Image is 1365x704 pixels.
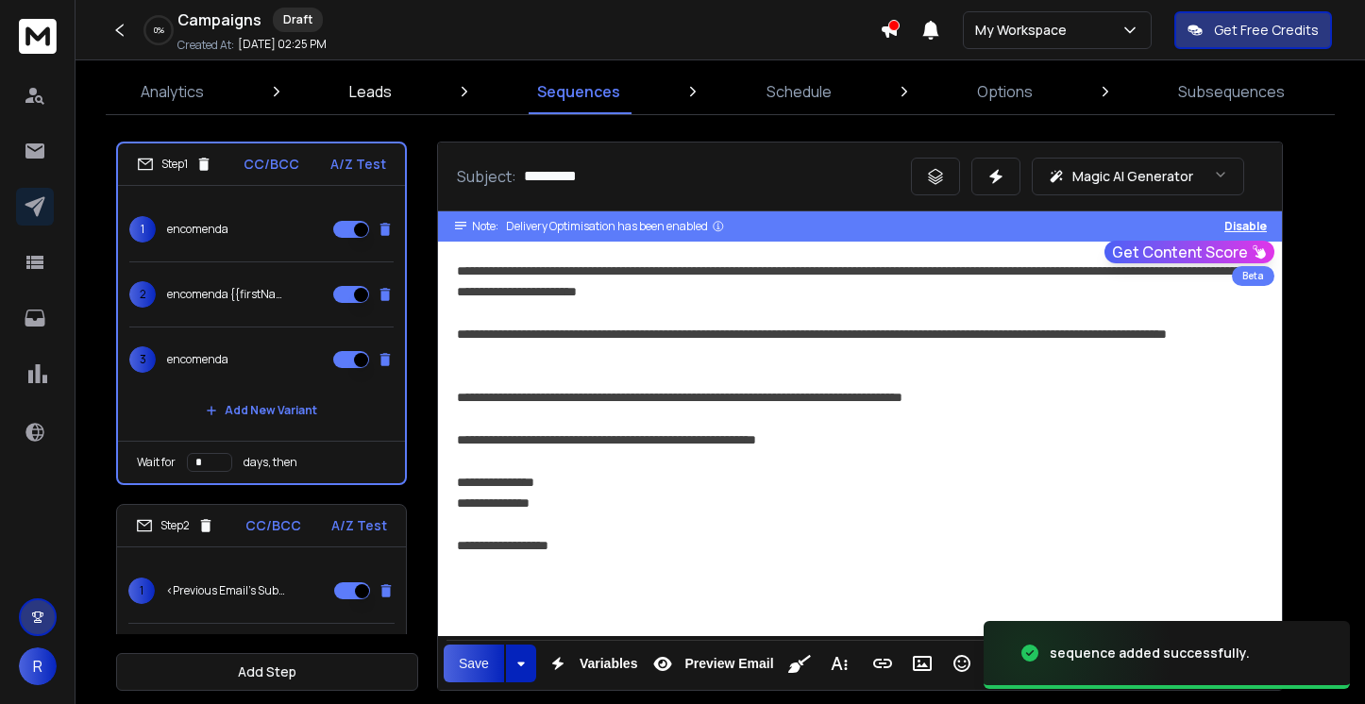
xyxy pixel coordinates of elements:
[444,645,504,682] button: Save
[167,222,228,237] p: encomenda
[245,516,301,535] p: CC/BCC
[904,645,940,682] button: Insert Image (⌘P)
[19,647,57,685] button: R
[1224,219,1267,234] button: Disable
[975,21,1074,40] p: My Workspace
[645,645,777,682] button: Preview Email
[349,80,392,103] p: Leads
[137,455,176,470] p: Wait for
[129,216,156,243] span: 1
[244,155,299,174] p: CC/BCC
[191,392,332,429] button: Add New Variant
[681,656,777,672] span: Preview Email
[129,346,156,373] span: 3
[576,656,642,672] span: Variables
[1072,167,1193,186] p: Magic AI Generator
[116,142,407,485] li: Step1CC/BCCA/Z Test1encomenda2encomenda {{firstName}}3encomendaAdd New VariantWait fordays, then
[331,516,387,535] p: A/Z Test
[154,25,164,36] p: 0 %
[244,455,297,470] p: days, then
[966,69,1044,114] a: Options
[141,80,204,103] p: Analytics
[865,645,901,682] button: Insert Link (⌘K)
[526,69,632,114] a: Sequences
[457,165,516,188] p: Subject:
[1232,266,1274,286] div: Beta
[116,653,418,691] button: Add Step
[1167,69,1296,114] a: Subsequences
[129,69,215,114] a: Analytics
[1104,241,1274,263] button: Get Content Score
[755,69,843,114] a: Schedule
[338,69,403,114] a: Leads
[167,287,288,302] p: encomenda {{firstName}}
[1178,80,1285,103] p: Subsequences
[177,38,234,53] p: Created At:
[821,645,857,682] button: More Text
[506,219,725,234] div: Delivery Optimisation has been enabled
[1214,21,1319,40] p: Get Free Credits
[330,155,386,174] p: A/Z Test
[129,281,156,308] span: 2
[273,8,323,32] div: Draft
[767,80,832,103] p: Schedule
[1050,644,1250,662] div: sequence added successfully.
[238,37,327,52] p: [DATE] 02:25 PM
[177,8,261,31] h1: Campaigns
[977,80,1033,103] p: Options
[166,583,287,598] p: <Previous Email's Subject>
[167,352,228,367] p: encomenda
[137,156,212,173] div: Step 1
[136,517,214,534] div: Step 2
[537,80,620,103] p: Sequences
[944,645,980,682] button: Emoticons
[1032,158,1244,195] button: Magic AI Generator
[128,578,155,604] span: 1
[540,645,642,682] button: Variables
[1174,11,1332,49] button: Get Free Credits
[472,219,498,234] span: Note:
